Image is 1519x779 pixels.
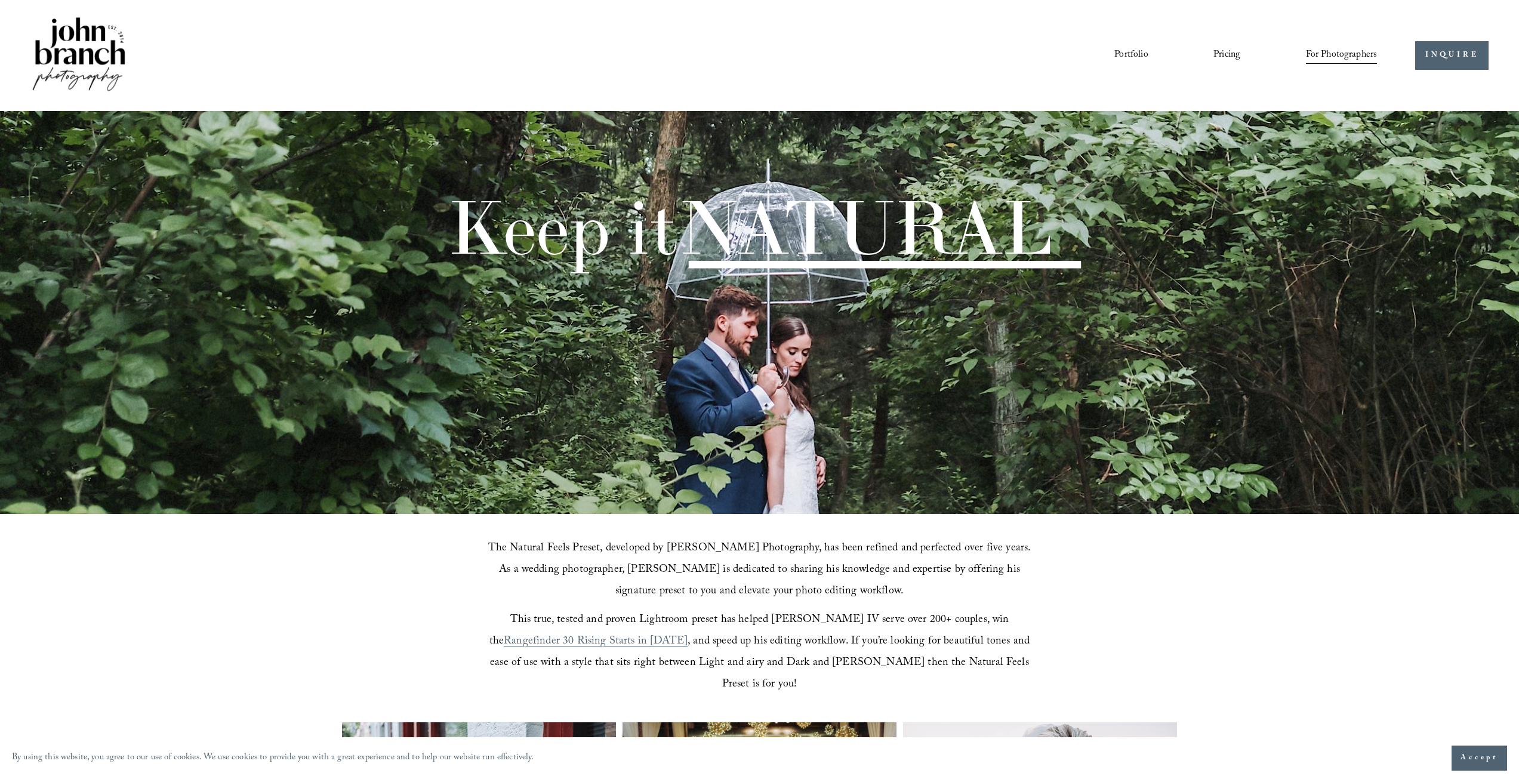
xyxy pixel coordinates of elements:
[488,540,1034,601] span: The Natural Feels Preset, developed by [PERSON_NAME] Photography, has been refined and perfected ...
[1461,752,1498,764] span: Accept
[12,750,534,767] p: By using this website, you agree to our use of cookies. We use cookies to provide you with a grea...
[447,190,1052,265] h1: Keep it
[1452,746,1507,771] button: Accept
[489,611,1012,651] span: This true, tested and proven Lightroom preset has helped [PERSON_NAME] IV serve over 200+ couples...
[30,15,127,96] img: John Branch IV Photography
[1306,46,1378,64] span: For Photographers
[678,180,1052,274] span: NATURAL
[1114,45,1148,66] a: Portfolio
[490,633,1033,694] span: , and speed up his editing workflow. If you’re looking for beautiful tones and ease of use with a...
[504,633,688,651] a: Rangefinder 30 Rising Starts in [DATE]
[1306,45,1378,66] a: folder dropdown
[1415,41,1489,70] a: INQUIRE
[1213,45,1240,66] a: Pricing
